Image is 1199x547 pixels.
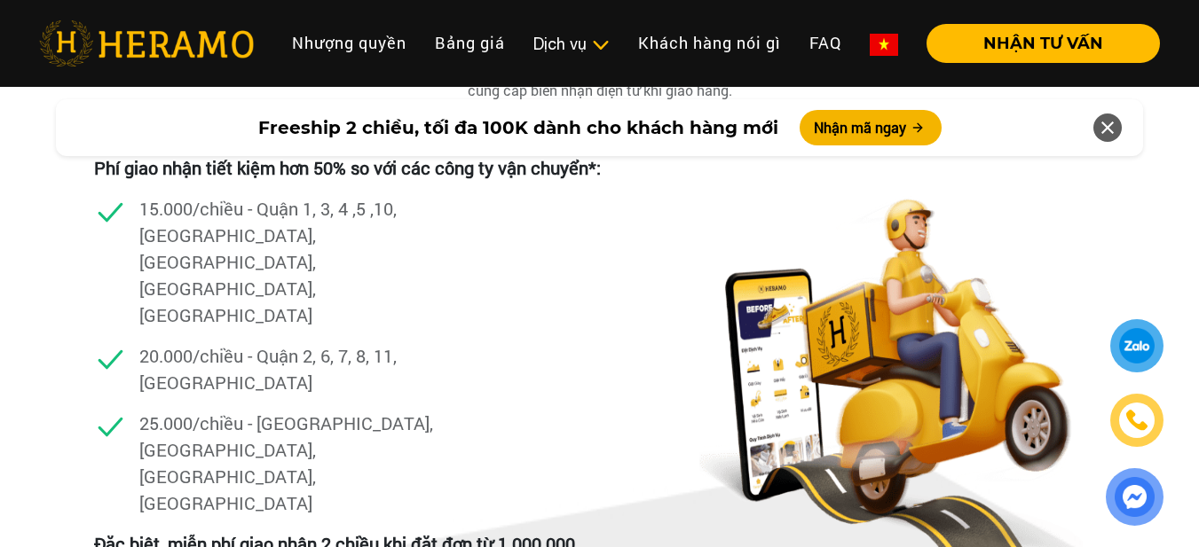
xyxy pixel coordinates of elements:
[1113,396,1161,444] a: phone-icon
[94,154,601,181] p: Phí giao nhận tiết kiệm hơn 50% so với các công ty vận chuyển*:
[870,34,898,56] img: vn-flag.png
[139,195,441,328] p: 15.000/chiều - Quận 1, 3, 4 ,5 ,10, [GEOGRAPHIC_DATA], [GEOGRAPHIC_DATA], [GEOGRAPHIC_DATA], [GEO...
[927,24,1160,63] button: NHẬN TƯ VẤN
[94,342,127,375] img: checked.svg
[591,36,610,54] img: subToggleIcon
[139,342,441,395] p: 20.000/chiều - Quận 2, 6, 7, 8, 11, [GEOGRAPHIC_DATA]
[39,20,254,66] img: heramo-logo.png
[1127,410,1147,430] img: phone-icon
[800,110,942,145] button: Nhận mã ngay
[624,24,795,62] a: Khách hàng nói gì
[94,410,127,442] img: checked.svg
[139,410,441,516] p: 25.000/chiều - [GEOGRAPHIC_DATA], [GEOGRAPHIC_DATA], [GEOGRAPHIC_DATA], [GEOGRAPHIC_DATA]
[421,24,519,62] a: Bảng giá
[912,35,1160,51] a: NHẬN TƯ VẤN
[94,195,127,228] img: checked.svg
[258,114,778,141] span: Freeship 2 chiều, tối đa 100K dành cho khách hàng mới
[533,32,610,56] div: Dịch vụ
[278,24,421,62] a: Nhượng quyền
[795,24,856,62] a: FAQ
